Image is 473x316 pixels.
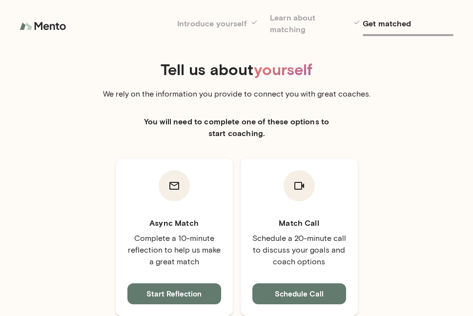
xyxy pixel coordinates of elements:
span: yourself [254,59,312,79]
h6: Introduce yourself [177,17,268,30]
p: Schedule a 20-minute call to discuss your goals and coach options [252,233,346,268]
p: We rely on the information you provide to connect you with great coaches. [100,88,373,100]
button: Schedule Call [252,283,346,304]
h6: Match Call [252,217,346,229]
p: Complete a 10-minute reflection to help us make a great match [127,233,221,268]
img: logo [20,17,68,36]
h6: Async Match [127,217,221,229]
h6: You will need to complete one of these options to start coaching. [139,116,334,139]
h4: Tell us about [25,60,449,79]
h6: Get matched [363,17,453,30]
h6: Learn about matching [270,12,361,35]
button: Start Reflection [127,283,221,304]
